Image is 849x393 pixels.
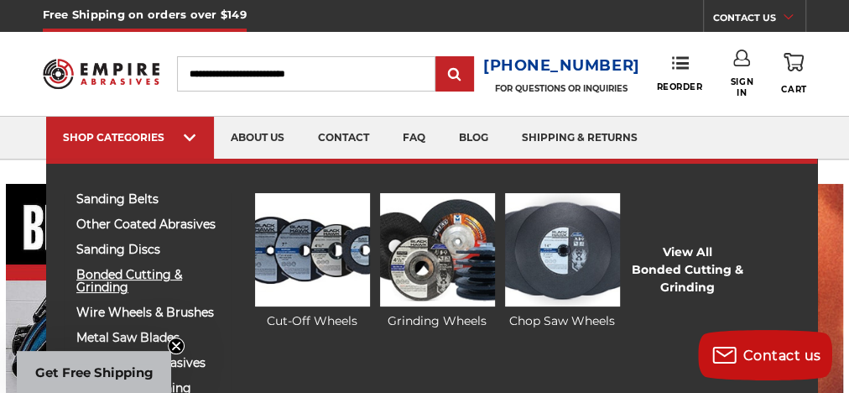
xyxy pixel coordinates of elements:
[380,193,495,330] a: Grinding Wheels
[35,364,154,380] span: Get Free Shipping
[483,83,640,94] p: FOR QUESTIONS OR INQUIRIES
[725,76,759,98] span: Sign In
[17,351,171,393] div: Get Free ShippingClose teaser
[630,244,745,296] a: View AllBonded Cutting & Grinding
[505,117,654,160] a: shipping & returns
[656,81,702,92] span: Reorder
[483,54,640,78] a: [PHONE_NUMBER]
[438,58,471,92] input: Submit
[76,244,219,256] span: sanding discs
[505,193,620,330] a: Chop Saw Wheels
[76,218,219,231] span: other coated abrasives
[505,193,620,307] img: Chop Saw Wheels
[76,193,219,206] span: sanding belts
[712,8,805,32] a: CONTACT US
[43,51,160,97] img: Empire Abrasives
[168,338,185,354] button: Close teaser
[255,193,370,307] img: Cut-Off Wheels
[781,84,806,95] span: Cart
[698,330,832,380] button: Contact us
[63,131,197,144] div: SHOP CATEGORIES
[743,348,821,364] span: Contact us
[656,55,702,92] a: Reorder
[255,193,370,330] a: Cut-Off Wheels
[380,193,495,307] img: Grinding Wheels
[781,50,806,97] a: Cart
[386,117,442,160] a: faq
[301,117,386,160] a: contact
[76,307,219,319] span: wire wheels & brushes
[214,117,301,160] a: about us
[442,117,505,160] a: blog
[76,269,219,294] span: bonded cutting & grinding
[76,332,219,344] span: metal saw blades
